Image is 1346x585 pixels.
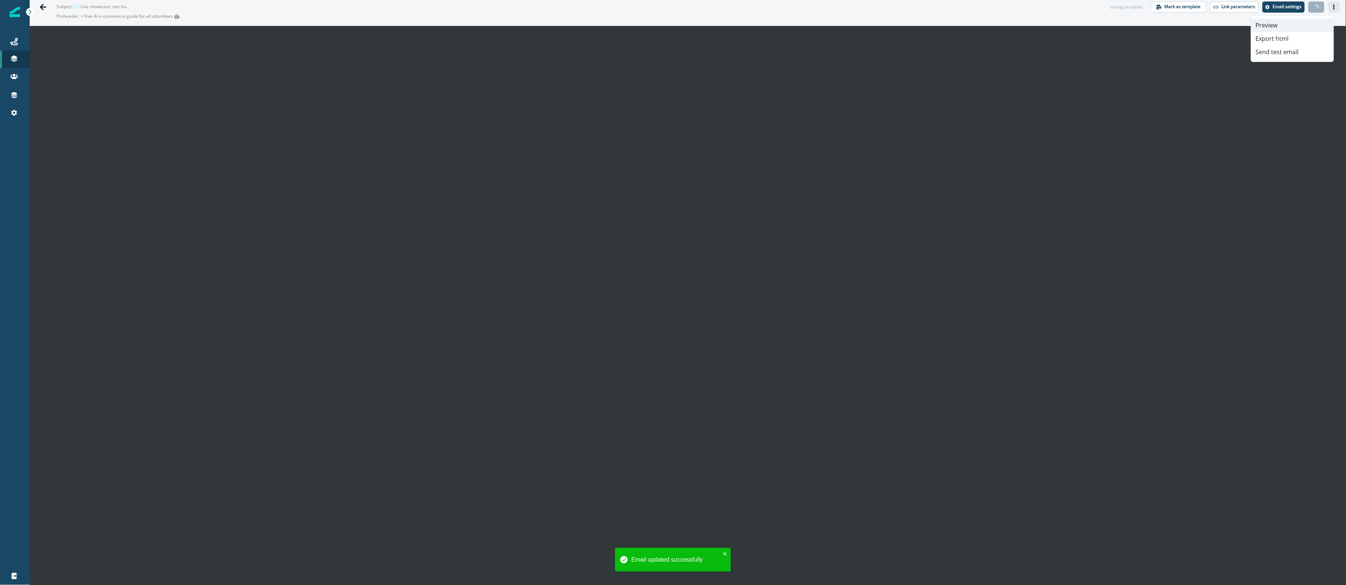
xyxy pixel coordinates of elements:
div: Email updated successfully [631,555,720,564]
button: Mark as template [1151,1,1207,13]
p: Preheader: + free AI e-commerce guide for all attendees 🤖 [56,10,242,23]
p: Link parameters [1222,4,1255,9]
button: Settings [1263,1,1305,13]
button: Actions [1328,1,1340,13]
button: Export html [1251,32,1334,45]
button: Link parameters [1210,1,1259,13]
div: saving template [1110,4,1143,10]
button: Preview [1251,19,1334,32]
p: Mark as template [1165,4,1201,9]
button: Send test email [1251,45,1334,59]
p: Subject: ✉️ Live showcase: see how top e-commerce brands are using AI agents [56,0,131,10]
button: close [723,551,728,557]
p: Email settings [1273,4,1302,9]
img: Inflection [10,7,20,17]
